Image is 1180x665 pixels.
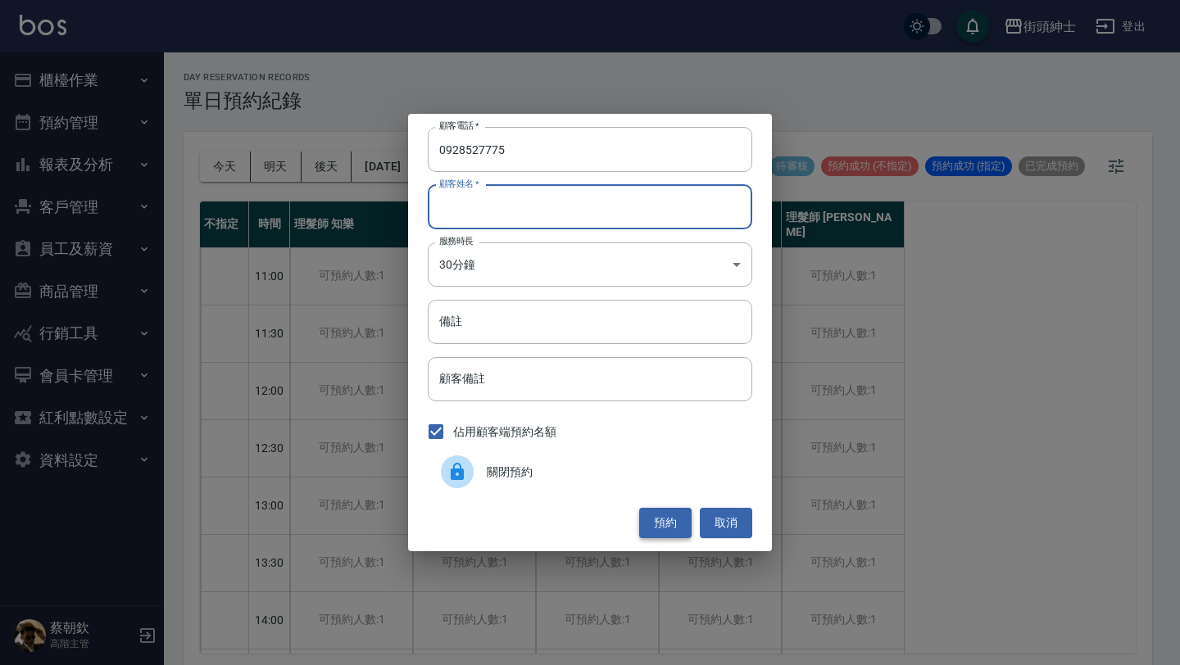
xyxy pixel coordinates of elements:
span: 關閉預約 [487,464,739,481]
div: 30分鐘 [428,242,752,287]
label: 顧客姓名 [439,178,479,190]
label: 顧客電話 [439,120,479,132]
span: 佔用顧客端預約名額 [453,423,556,441]
div: 關閉預約 [428,449,752,495]
button: 取消 [700,508,752,538]
button: 預約 [639,508,692,538]
label: 服務時長 [439,235,474,247]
